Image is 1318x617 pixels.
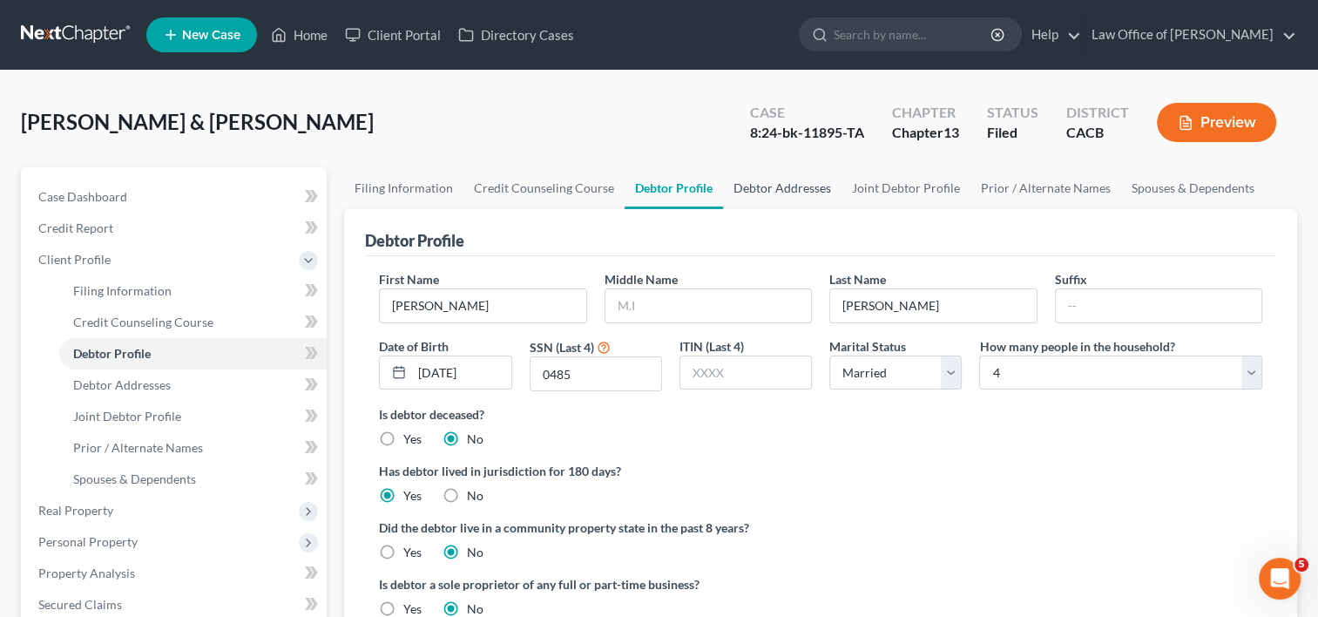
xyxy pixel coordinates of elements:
[1055,270,1087,288] label: Suffix
[38,566,135,580] span: Property Analysis
[829,337,906,356] label: Marital Status
[723,167,841,209] a: Debtor Addresses
[38,503,113,518] span: Real Property
[403,487,422,505] label: Yes
[892,103,959,123] div: Chapter
[38,189,127,204] span: Case Dashboard
[605,289,811,322] input: M.I
[73,440,203,455] span: Prior / Alternate Names
[380,289,585,322] input: --
[38,252,111,267] span: Client Profile
[38,597,122,612] span: Secured Claims
[680,356,811,390] input: XXXX
[834,18,993,51] input: Search by name...
[336,19,449,51] a: Client Portal
[379,270,439,288] label: First Name
[73,283,172,298] span: Filing Information
[73,471,196,486] span: Spouses & Dependents
[1066,123,1129,143] div: CACB
[344,167,463,209] a: Filing Information
[679,337,744,356] label: ITIN (Last 4)
[403,431,422,448] label: Yes
[38,220,113,235] span: Credit Report
[412,356,510,390] input: MM/DD/YYYY
[262,19,336,51] a: Home
[59,307,327,338] a: Credit Counseling Course
[59,432,327,464] a: Prior / Alternate Names
[467,544,483,561] label: No
[750,123,864,143] div: 8:24-bk-11895-TA
[449,19,583,51] a: Directory Cases
[73,409,181,424] span: Joint Debtor Profile
[530,338,594,356] label: SSN (Last 4)
[73,346,151,361] span: Debtor Profile
[1157,103,1276,142] button: Preview
[379,337,449,356] label: Date of Birth
[365,230,464,251] div: Debtor Profile
[979,337,1174,356] label: How many people in the household?
[1056,289,1261,322] input: --
[531,357,661,390] input: XXXX
[59,338,327,370] a: Debtor Profile
[830,289,1036,322] input: --
[182,29,240,42] span: New Case
[59,464,327,495] a: Spouses & Dependents
[1083,19,1296,51] a: Law Office of [PERSON_NAME]
[379,405,1262,424] label: Is debtor deceased?
[892,123,959,143] div: Chapter
[21,109,374,134] span: [PERSON_NAME] & [PERSON_NAME]
[1023,19,1081,51] a: Help
[59,401,327,432] a: Joint Debtor Profile
[379,462,1262,480] label: Has debtor lived in jurisdiction for 180 days?
[987,123,1038,143] div: Filed
[943,124,959,140] span: 13
[625,167,723,209] a: Debtor Profile
[1066,103,1129,123] div: District
[24,213,327,244] a: Credit Report
[1121,167,1265,209] a: Spouses & Dependents
[1294,558,1308,572] span: 5
[24,558,327,589] a: Property Analysis
[750,103,864,123] div: Case
[379,519,1262,537] label: Did the debtor live in a community property state in the past 8 years?
[38,534,138,549] span: Personal Property
[987,103,1038,123] div: Status
[59,370,327,401] a: Debtor Addresses
[1259,558,1301,600] iframe: Intercom live chat
[73,315,213,329] span: Credit Counseling Course
[605,270,678,288] label: Middle Name
[970,167,1121,209] a: Prior / Alternate Names
[403,544,422,561] label: Yes
[829,270,886,288] label: Last Name
[24,181,327,213] a: Case Dashboard
[467,431,483,448] label: No
[73,377,171,392] span: Debtor Addresses
[467,487,483,505] label: No
[59,275,327,307] a: Filing Information
[379,575,812,593] label: Is debtor a sole proprietor of any full or part-time business?
[463,167,625,209] a: Credit Counseling Course
[841,167,970,209] a: Joint Debtor Profile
